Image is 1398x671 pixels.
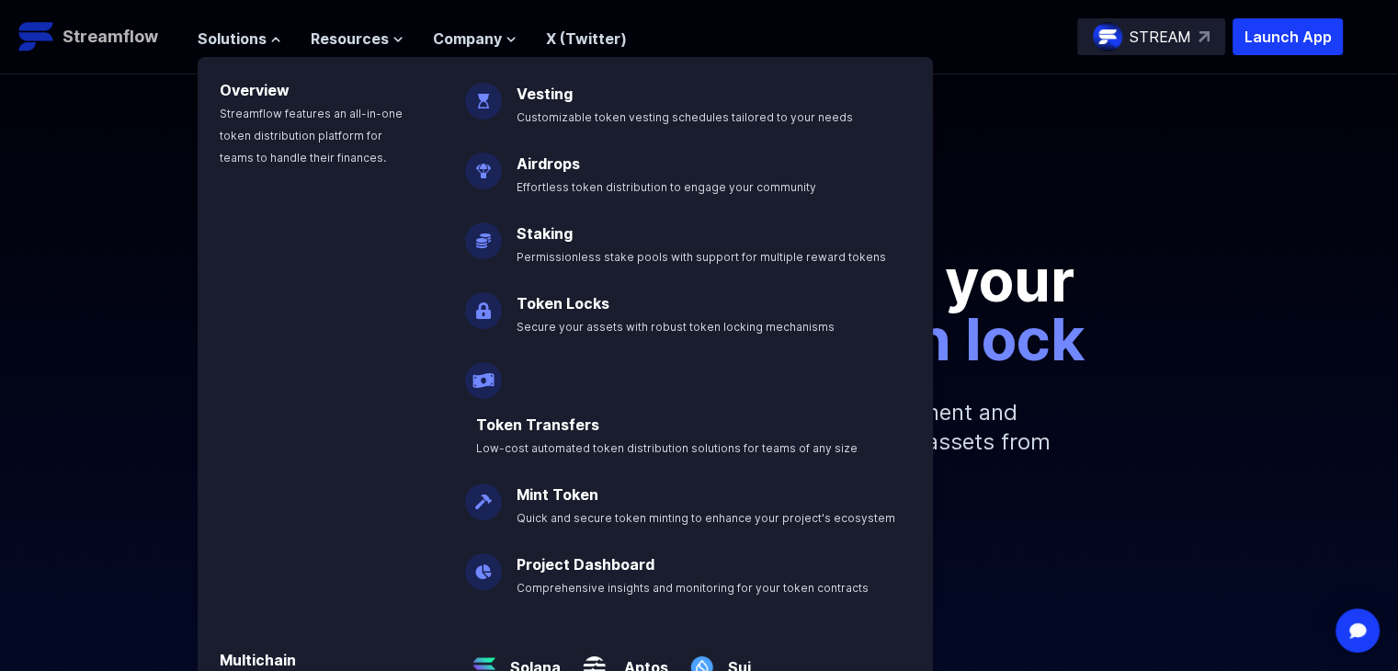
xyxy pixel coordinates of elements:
[465,278,502,329] img: Token Locks
[1335,608,1380,653] div: Open Intercom Messenger
[1233,18,1343,55] button: Launch App
[465,347,502,399] img: Payroll
[517,320,835,334] span: Secure your assets with robust token locking mechanisms
[433,28,502,50] span: Company
[190,192,1209,222] p: Secure your crypto assets
[465,539,502,590] img: Project Dashboard
[517,110,853,124] span: Customizable token vesting schedules tailored to your needs
[546,29,627,48] a: X (Twitter)
[220,81,290,99] a: Overview
[517,511,895,525] span: Quick and secure token minting to enhance your project's ecosystem
[517,485,598,504] a: Mint Token
[198,28,281,50] button: Solutions
[465,469,502,520] img: Mint Token
[220,107,403,165] span: Streamflow features an all-in-one token distribution platform for teams to handle their finances.
[517,581,869,595] span: Comprehensive insights and monitoring for your token contracts
[1130,26,1191,48] p: STREAM
[476,415,599,434] a: Token Transfers
[517,85,573,103] a: Vesting
[1199,31,1210,42] img: top-right-arrow.svg
[517,250,886,264] span: Permissionless stake pools with support for multiple reward tokens
[63,24,158,50] p: Streamflow
[18,18,55,55] img: Streamflow Logo
[465,208,502,259] img: Staking
[198,28,267,50] span: Solutions
[433,28,517,50] button: Company
[1077,18,1225,55] a: STREAM
[465,68,502,119] img: Vesting
[517,224,573,243] a: Staking
[517,154,580,173] a: Airdrops
[18,18,179,55] a: Streamflow
[220,651,296,669] a: Multichain
[789,303,1085,374] span: token lock
[517,180,816,194] span: Effortless token distribution to engage your community
[311,28,403,50] button: Resources
[311,28,389,50] span: Resources
[476,441,858,455] span: Low-cost automated token distribution solutions for teams of any size
[517,294,609,313] a: Token Locks
[465,138,502,189] img: Airdrops
[1093,22,1122,51] img: streamflow-logo-circle.png
[517,555,654,574] a: Project Dashboard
